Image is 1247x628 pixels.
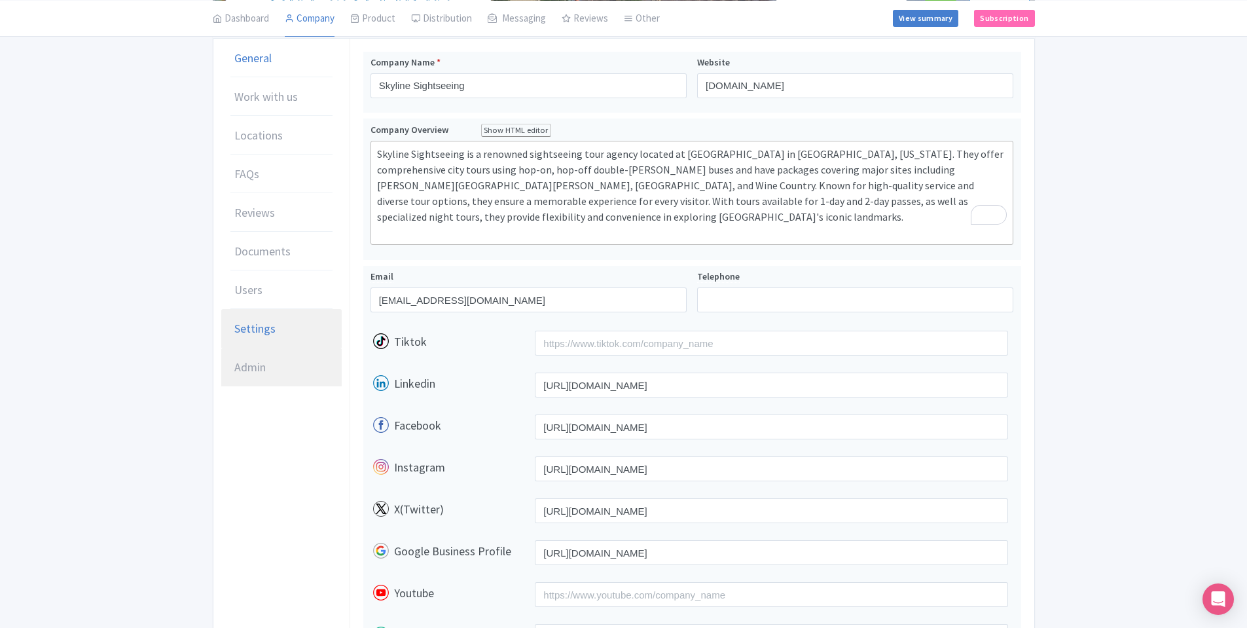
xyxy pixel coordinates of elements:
a: Reviews [221,193,342,232]
a: Locations [221,116,342,155]
img: instagram-round-01-d873700d03cfe9216e9fb2676c2aa726.svg [370,456,391,477]
img: tiktok-round-01-ca200c7ba8d03f2cade56905edf8567d.svg [370,331,391,352]
label: Instagram [394,458,445,476]
label: X(Twitter) [394,500,444,518]
span: General [234,49,272,67]
span: Documents [234,242,291,260]
a: Subscription [974,9,1034,26]
label: Youtube [394,584,434,602]
span: Work with us [234,88,298,105]
a: General [221,39,342,78]
a: View summary [893,9,958,26]
span: Company Name [370,56,435,69]
span: Telephone [697,270,740,283]
img: youtube-round-01-0acef599b0341403c37127b094ecd7da.svg [370,582,391,603]
label: Facebook [394,416,441,434]
span: FAQs [234,165,259,183]
span: Company Overview [370,124,448,136]
input: https://www.google.com/company_name [535,540,1008,565]
img: facebook-round-01-50ddc191f871d4ecdbe8252d2011563a.svg [370,415,391,435]
input: https://www.x.com/company_name [535,498,1008,523]
a: Settings [221,309,342,348]
input: https://www.linkedin.com/company/name [535,373,1008,397]
span: Email [370,270,393,283]
input: https://www.facebook.com/company_name [535,415,1008,439]
span: Admin [234,358,266,376]
label: Google Business Profile [394,542,511,560]
a: Documents [221,232,342,271]
input: https://www.tiktok.com/company_name [535,331,1008,356]
label: Tiktok [394,333,427,350]
span: Users [234,281,262,299]
a: Admin [221,348,342,387]
span: Reviews [234,204,275,221]
span: Website [697,56,730,69]
a: Users [221,270,342,310]
trix-editor: To enrich screen reader interactions, please activate Accessibility in Grammarly extension settings [370,141,1014,245]
div: Skyline Sightseeing is a renowned sightseeing tour agency located at [GEOGRAPHIC_DATA] in [GEOGRA... [377,146,1006,240]
label: Linkedin [394,375,435,392]
a: Work with us [221,77,342,117]
img: linkedin-round-01-4bc9326eb20f8e88ec4be7e8773b84b7.svg [370,373,391,394]
input: https://www.instagram.com/company_name [535,456,1008,481]
span: Settings [234,320,276,337]
span: Locations [234,126,283,144]
input: https://www.youtube.com/company_name [535,582,1008,607]
img: google-round-01-4c7ae292eccd65b64cc32667544fd5c1.svg [370,540,391,561]
a: FAQs [221,155,342,194]
div: Open Intercom Messenger [1202,583,1234,615]
div: Show HTML editor [481,124,552,138]
img: x-round-01-2a040f8114114d748f4f633894d6978b.svg [370,498,391,519]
